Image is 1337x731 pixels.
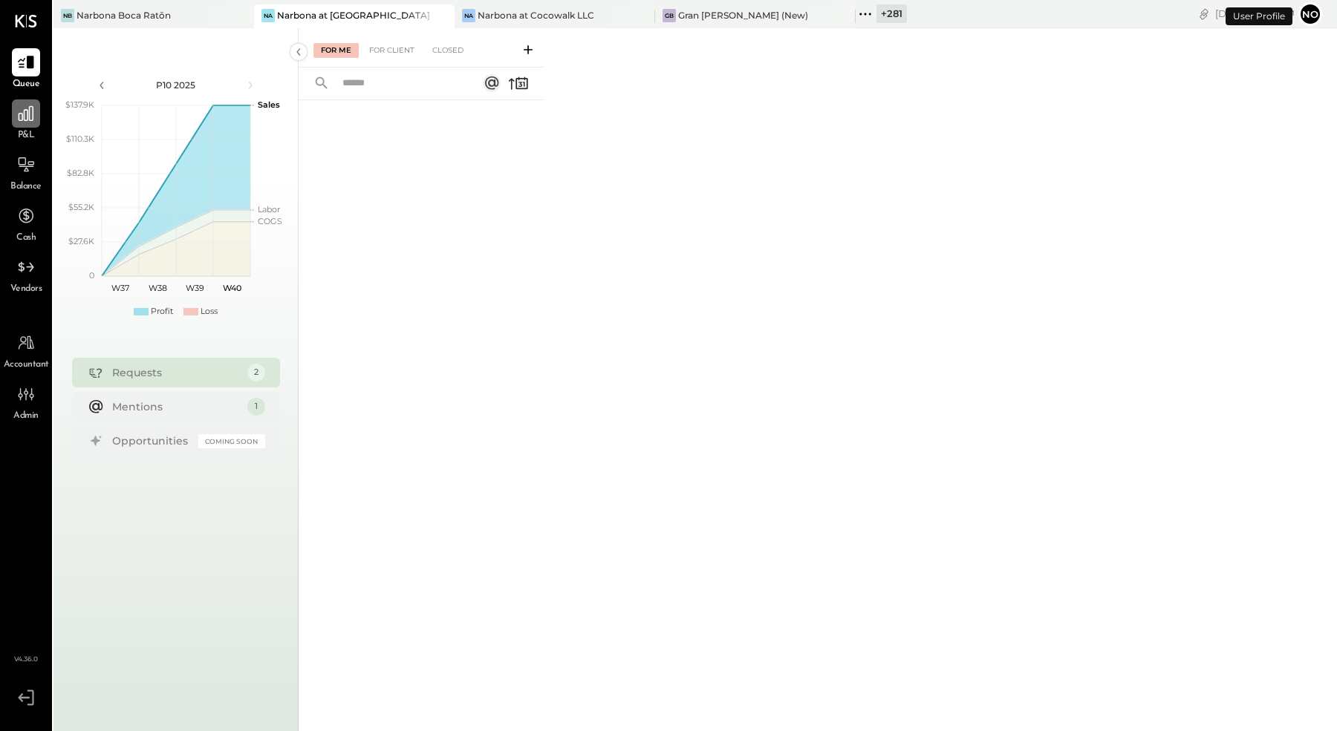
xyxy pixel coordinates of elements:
a: Accountant [1,329,51,372]
text: $27.6K [68,236,94,246]
div: Narbona at [GEOGRAPHIC_DATA] LLC [277,9,432,22]
text: W37 [111,283,129,293]
text: $82.8K [67,168,94,178]
a: Vendors [1,253,51,296]
div: NB [61,9,74,22]
a: P&L [1,99,51,142]
div: 2 [247,364,265,381]
div: Gran [PERSON_NAME] (New) [678,9,808,22]
text: Sales [258,99,280,110]
a: Balance [1,151,51,194]
div: For Me [313,43,359,58]
a: Admin [1,380,51,423]
text: $110.3K [66,134,94,144]
span: Cash [16,232,36,245]
a: Queue [1,48,51,91]
div: GB [663,9,676,22]
span: P&L [18,129,35,142]
a: Cash [1,202,51,245]
div: Narbona Boca Ratōn [77,9,171,22]
div: [DATE] [1215,7,1295,21]
div: 1 [247,398,265,416]
div: Opportunities [112,433,191,448]
div: Closed [425,43,471,58]
div: User Profile [1226,7,1292,25]
div: Na [261,9,275,22]
div: copy link [1197,6,1211,22]
span: Queue [13,78,40,91]
span: Accountant [4,358,49,372]
div: Mentions [112,399,240,414]
text: W40 [222,283,241,293]
text: $55.2K [68,202,94,212]
text: W38 [148,283,166,293]
div: Narbona at Cocowalk LLC [478,9,594,22]
div: Loss [201,306,218,318]
div: P10 2025 [113,79,239,91]
div: + 281 [876,4,907,23]
div: Requests [112,365,240,380]
span: Vendors [10,283,42,296]
text: $137.9K [65,99,94,110]
text: Labor [258,204,280,214]
div: Coming Soon [198,434,265,448]
button: No [1298,2,1322,26]
text: 0 [89,270,94,281]
span: Balance [10,180,42,194]
span: Admin [13,410,39,423]
div: Profit [151,306,173,318]
text: COGS [258,216,282,226]
div: Na [462,9,475,22]
div: For Client [362,43,422,58]
text: W39 [185,283,204,293]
